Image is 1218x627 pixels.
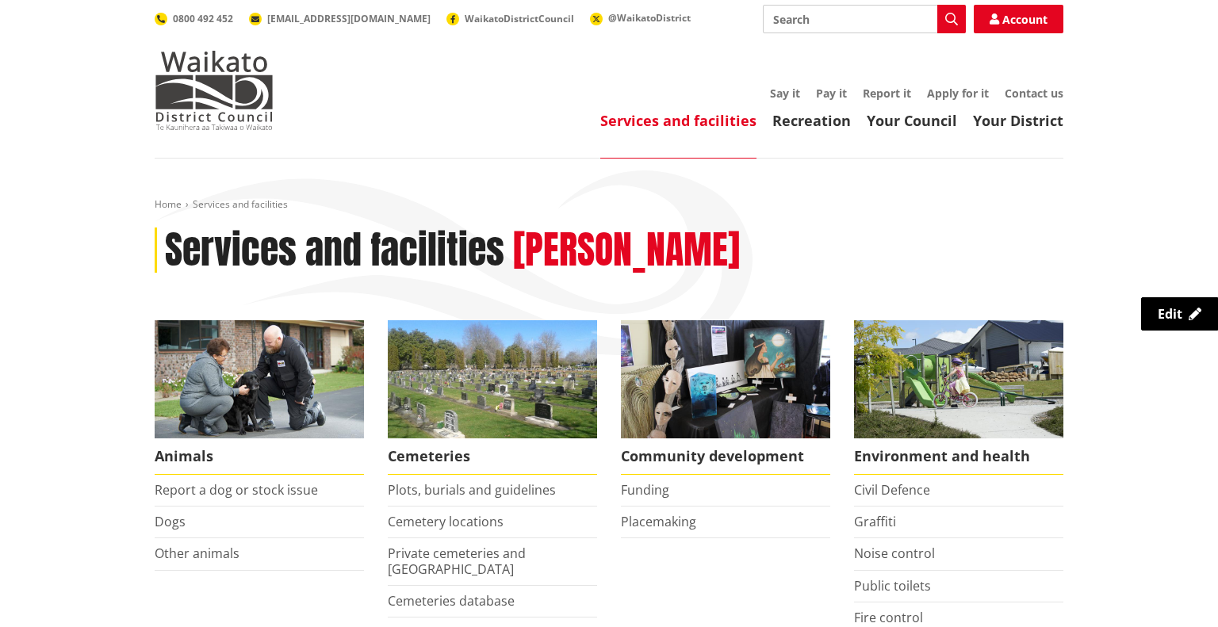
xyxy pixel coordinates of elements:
[816,86,847,101] a: Pay it
[1005,86,1063,101] a: Contact us
[165,227,504,273] h1: Services and facilities
[600,111,756,130] a: Services and facilities
[155,320,364,438] img: Animal Control
[854,481,930,499] a: Civil Defence
[1141,297,1218,331] a: Edit
[388,481,556,499] a: Plots, burials and guidelines
[974,5,1063,33] a: Account
[590,11,691,25] a: @WaikatoDistrict
[1158,305,1182,323] span: Edit
[854,609,923,626] a: Fire control
[155,320,364,475] a: Waikato District Council Animal Control team Animals
[155,513,186,530] a: Dogs
[854,577,931,595] a: Public toilets
[621,320,830,475] a: Matariki Travelling Suitcase Art Exhibition Community development
[854,545,935,562] a: Noise control
[854,320,1063,438] img: New housing in Pokeno
[854,513,896,530] a: Graffiti
[446,12,574,25] a: WaikatoDistrictCouncil
[763,5,966,33] input: Search input
[388,320,597,475] a: Huntly Cemetery Cemeteries
[388,320,597,438] img: Huntly Cemetery
[863,86,911,101] a: Report it
[388,513,504,530] a: Cemetery locations
[249,12,431,25] a: [EMAIL_ADDRESS][DOMAIN_NAME]
[155,438,364,475] span: Animals
[770,86,800,101] a: Say it
[608,11,691,25] span: @WaikatoDistrict
[155,545,239,562] a: Other animals
[621,513,696,530] a: Placemaking
[973,111,1063,130] a: Your District
[267,12,431,25] span: [EMAIL_ADDRESS][DOMAIN_NAME]
[621,481,669,499] a: Funding
[465,12,574,25] span: WaikatoDistrictCouncil
[155,12,233,25] a: 0800 492 452
[854,438,1063,475] span: Environment and health
[388,545,526,577] a: Private cemeteries and [GEOGRAPHIC_DATA]
[772,111,851,130] a: Recreation
[388,592,515,610] a: Cemeteries database
[155,51,274,130] img: Waikato District Council - Te Kaunihera aa Takiwaa o Waikato
[155,197,182,211] a: Home
[155,198,1063,212] nav: breadcrumb
[193,197,288,211] span: Services and facilities
[927,86,989,101] a: Apply for it
[155,481,318,499] a: Report a dog or stock issue
[621,438,830,475] span: Community development
[513,227,740,273] h2: [PERSON_NAME]
[867,111,957,130] a: Your Council
[388,438,597,475] span: Cemeteries
[621,320,830,438] img: Matariki Travelling Suitcase Art Exhibition
[854,320,1063,475] a: New housing in Pokeno Environment and health
[173,12,233,25] span: 0800 492 452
